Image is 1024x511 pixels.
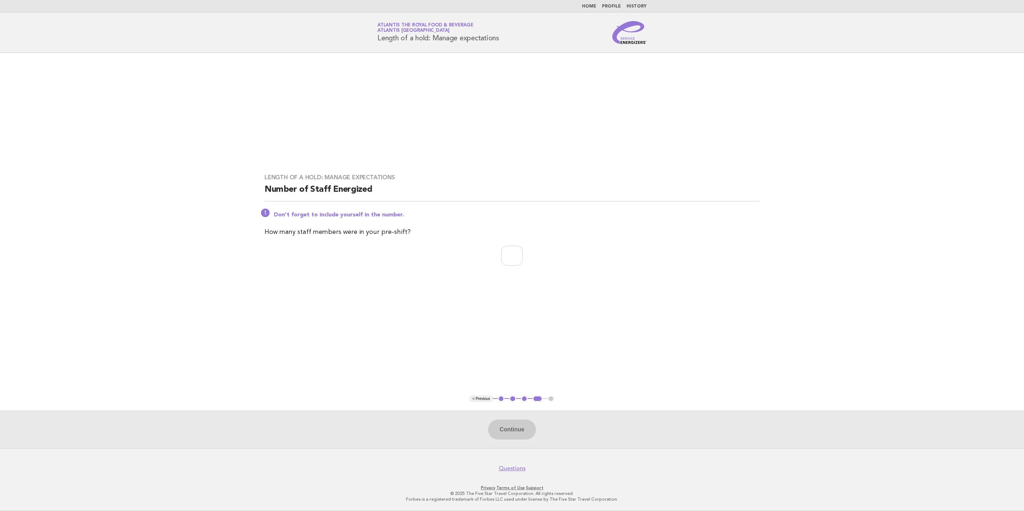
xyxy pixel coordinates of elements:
p: Don't forget to include yourself in the number. [274,211,759,219]
p: © 2025 The Five Star Travel Corporation. All rights reserved. [293,491,731,496]
img: Service Energizers [612,21,647,44]
p: · · [293,485,731,491]
button: 4 [532,395,543,402]
a: Atlantis the Royal Food & BeverageAtlantis [GEOGRAPHIC_DATA] [377,23,473,33]
button: 3 [521,395,528,402]
a: Profile [602,4,621,9]
button: 2 [509,395,516,402]
span: Atlantis [GEOGRAPHIC_DATA] [377,29,450,33]
h3: Length of a hold: Manage expectations [265,174,759,181]
button: < Previous [470,395,493,402]
a: Support [526,485,543,490]
button: 1 [498,395,505,402]
h1: Length of a hold: Manage expectations [377,23,499,42]
p: Forbes is a registered trademark of Forbes LLC used under license by The Five Star Travel Corpora... [293,496,731,502]
a: Home [582,4,596,9]
a: Terms of Use [496,485,525,490]
a: Privacy [481,485,495,490]
p: How many staff members were in your pre-shift? [265,227,759,237]
a: History [627,4,647,9]
h2: Number of Staff Energized [265,184,759,201]
a: Questions [499,465,526,472]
